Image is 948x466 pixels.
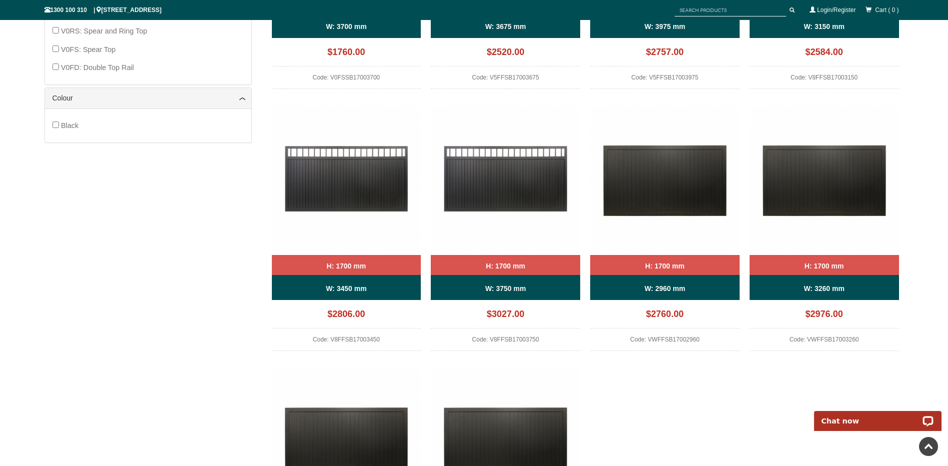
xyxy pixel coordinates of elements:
[272,333,421,351] div: Code: V8FFSB17003450
[431,106,580,351] a: V8FFSB - Flat Top (Partial Privacy approx.85%) - Single Aluminium Driveway Gate - Single Sliding ...
[326,284,366,292] b: W: 3450 mm
[431,333,580,351] div: Code: V8FFSB17003750
[750,43,899,66] div: $2584.00
[52,93,244,103] a: Colour
[486,262,525,270] b: H: 1700 mm
[645,22,685,30] b: W: 3975 mm
[272,71,421,89] div: Code: V0FSSB17003700
[808,399,948,431] iframe: LiveChat chat widget
[750,106,899,255] img: VWFFSB - Flat Top (Full Privacy) - Single Aluminium Driveway Gate - Single Sliding Gate - Matte B...
[804,22,844,30] b: W: 3150 mm
[590,43,740,66] div: $2757.00
[645,262,685,270] b: H: 1700 mm
[485,284,526,292] b: W: 3750 mm
[431,43,580,66] div: $2520.00
[590,106,740,351] a: VWFFSB - Flat Top (Full Privacy) - Single Aluminium Driveway Gate - Single Sliding Gate - Matte B...
[645,284,685,292] b: W: 2960 mm
[485,22,526,30] b: W: 3675 mm
[431,71,580,89] div: Code: V5FFSB17003675
[272,106,421,255] img: V8FFSB - Flat Top (Partial Privacy approx.85%) - Single Aluminium Driveway Gate - Single Sliding ...
[272,43,421,66] div: $1760.00
[272,106,421,351] a: V8FFSB - Flat Top (Partial Privacy approx.85%) - Single Aluminium Driveway Gate - Single Sliding ...
[61,121,78,129] span: Black
[750,71,899,89] div: Code: V8FFSB17003150
[750,106,899,351] a: VWFFSB - Flat Top (Full Privacy) - Single Aluminium Driveway Gate - Single Sliding Gate - Matte B...
[61,63,134,71] span: V0FD: Double Top Rail
[750,305,899,328] div: $2976.00
[590,305,740,328] div: $2760.00
[875,6,899,13] span: Cart ( 0 )
[431,106,580,255] img: V8FFSB - Flat Top (Partial Privacy approx.85%) - Single Aluminium Driveway Gate - Single Sliding ...
[805,262,844,270] b: H: 1700 mm
[44,6,162,13] span: 1300 100 310 | [STREET_ADDRESS]
[675,4,786,16] input: SEARCH PRODUCTS
[431,305,580,328] div: $3027.00
[590,106,740,255] img: VWFFSB - Flat Top (Full Privacy) - Single Aluminium Driveway Gate - Single Sliding Gate - Matte B...
[327,262,366,270] b: H: 1700 mm
[326,22,366,30] b: W: 3700 mm
[61,27,147,35] span: V0RS: Spear and Ring Top
[272,305,421,328] div: $2806.00
[750,333,899,351] div: Code: VWFFSB17003260
[804,284,844,292] b: W: 3260 mm
[590,333,740,351] div: Code: VWFFSB17002960
[817,6,856,13] a: Login/Register
[61,45,115,53] span: V0FS: Spear Top
[590,71,740,89] div: Code: V5FFSB17003975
